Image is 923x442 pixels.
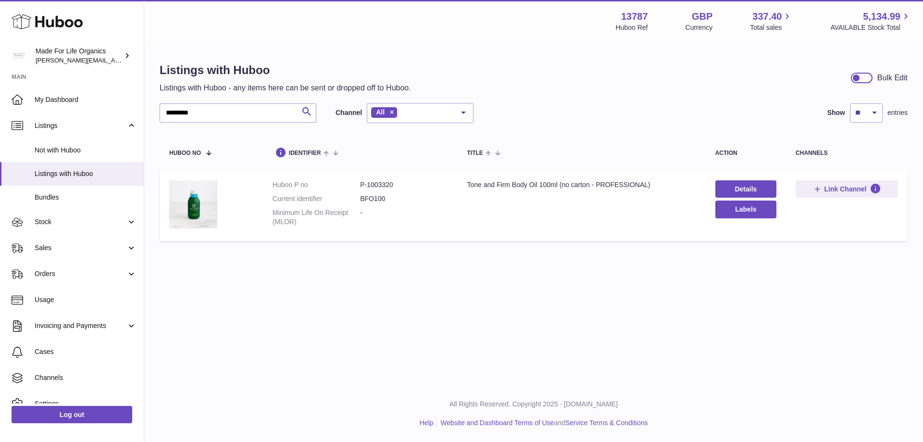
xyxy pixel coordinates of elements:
span: All [376,108,385,116]
span: Not with Huboo [35,146,137,155]
dd: - [360,208,448,227]
li: and [437,418,648,428]
span: Listings with Huboo [35,169,137,178]
span: identifier [289,150,321,156]
span: My Dashboard [35,95,137,104]
a: 5,134.99 AVAILABLE Stock Total [830,10,911,32]
img: geoff.winwood@madeforlifeorganics.com [12,49,26,63]
a: Website and Dashboard Terms of Use [440,419,554,427]
span: Stock [35,217,126,227]
div: Tone and Firm Body Oil 100ml (no carton - PROFESSIONAL) [467,180,696,189]
label: Channel [336,108,362,117]
div: Bulk Edit [877,73,908,83]
img: Tone and Firm Body Oil 100ml (no carton - PROFESSIONAL) [169,180,217,228]
span: Cases [35,347,137,356]
div: Currency [686,23,713,32]
p: All Rights Reserved. Copyright 2025 - [DOMAIN_NAME] [152,400,915,409]
dd: P-1003320 [360,180,448,189]
dt: Current identifier [273,194,360,203]
a: Service Terms & Conditions [565,419,648,427]
span: title [467,150,483,156]
a: 337.40 Total sales [750,10,793,32]
strong: GBP [692,10,712,23]
p: Listings with Huboo - any items here can be sent or dropped off to Huboo. [160,83,411,93]
dt: Huboo P no [273,180,360,189]
dt: Minimum Life On Receipt (MLOR) [273,208,360,227]
span: 5,134.99 [863,10,900,23]
span: [PERSON_NAME][EMAIL_ADDRESS][PERSON_NAME][DOMAIN_NAME] [36,56,244,64]
span: Orders [35,269,126,278]
label: Show [827,108,845,117]
button: Link Channel [796,180,898,198]
span: Huboo no [169,150,201,156]
span: Sales [35,243,126,253]
span: Invoicing and Payments [35,321,126,330]
span: Total sales [750,23,793,32]
span: Usage [35,295,137,304]
a: Details [715,180,776,198]
span: entries [887,108,908,117]
span: Channels [35,373,137,382]
span: 337.40 [752,10,782,23]
span: Settings [35,399,137,408]
div: channels [796,150,898,156]
h1: Listings with Huboo [160,63,411,78]
div: Made For Life Organics [36,47,122,65]
span: Link Channel [824,185,867,193]
button: Labels [715,201,776,218]
div: Huboo Ref [616,23,648,32]
span: AVAILABLE Stock Total [830,23,911,32]
span: Listings [35,121,126,130]
span: Bundles [35,193,137,202]
dd: BFO100 [360,194,448,203]
a: Help [420,419,434,427]
strong: 13787 [621,10,648,23]
a: Log out [12,406,132,423]
div: action [715,150,776,156]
